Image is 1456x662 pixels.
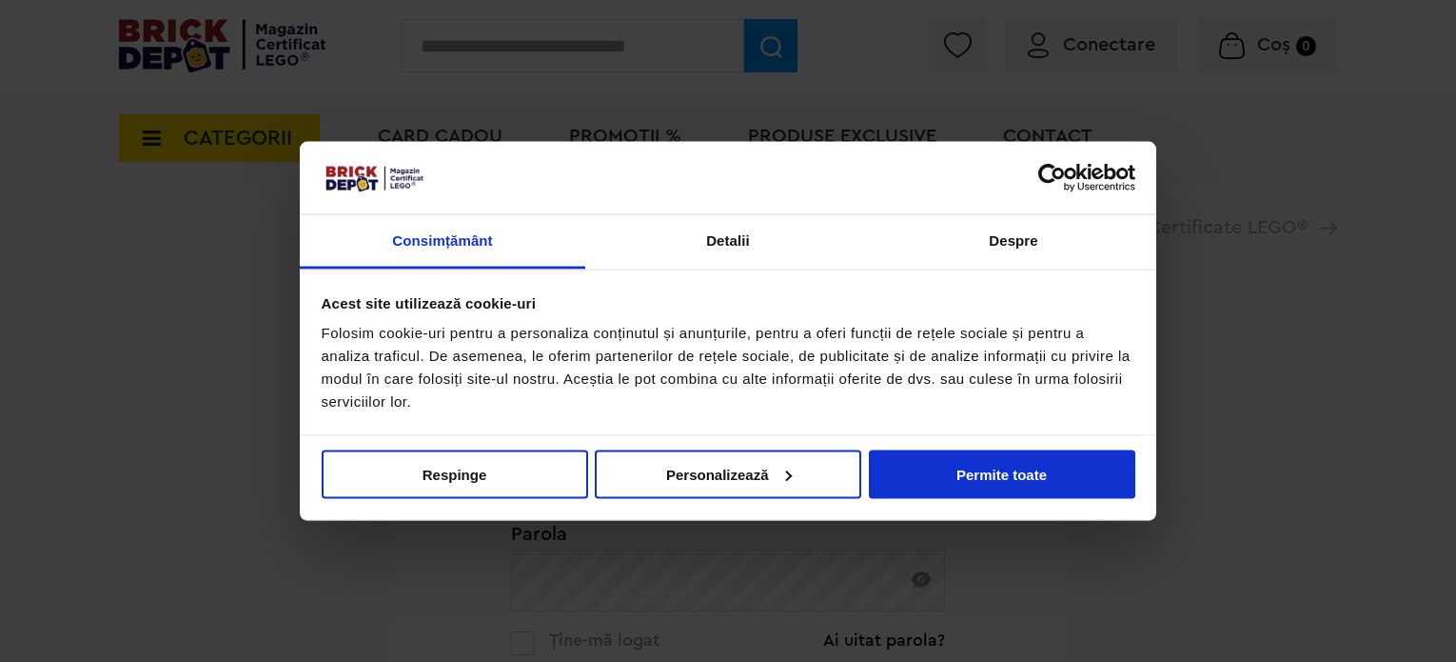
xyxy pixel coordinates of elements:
a: Usercentrics Cookiebot - opens in a new window [969,163,1135,191]
button: Permite toate [869,450,1135,498]
button: Personalizează [595,450,861,498]
button: Respinge [322,450,588,498]
img: siglă [322,163,426,193]
div: Acest site utilizează cookie-uri [322,291,1135,314]
div: Folosim cookie-uri pentru a personaliza conținutul și anunțurile, pentru a oferi funcții de rețel... [322,322,1135,413]
a: Despre [871,215,1156,270]
a: Consimțământ [300,215,585,270]
a: Detalii [585,215,871,270]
